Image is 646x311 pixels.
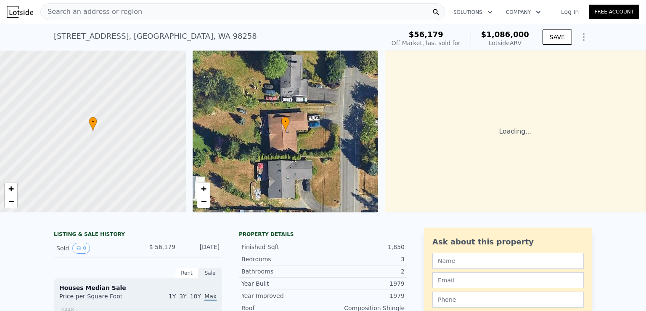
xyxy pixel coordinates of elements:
div: Sold [56,243,131,254]
a: Zoom in [5,182,17,195]
button: SAVE [543,29,572,45]
button: View historical data [72,243,90,254]
span: 10Y [190,293,201,300]
a: Zoom out [5,195,17,208]
span: Max [204,293,217,301]
span: 3Y [179,293,186,300]
div: 1979 [323,279,405,288]
span: $ 56,179 [149,244,175,250]
img: Lotside [7,6,33,18]
a: Log In [551,8,589,16]
div: [STREET_ADDRESS] , [GEOGRAPHIC_DATA] , WA 98258 [54,30,257,42]
a: Free Account [589,5,639,19]
div: Bathrooms [241,267,323,276]
div: Loading... [385,51,646,212]
div: Finished Sqft [241,243,323,251]
span: 1Y [169,293,176,300]
div: Year Improved [241,292,323,300]
div: 1979 [323,292,405,300]
div: 3 [323,255,405,263]
div: [DATE] [182,243,220,254]
div: Sale [199,268,222,279]
button: Show Options [575,29,592,46]
input: Phone [432,292,584,308]
input: Email [432,272,584,288]
span: + [8,183,14,194]
span: Search an address or region [41,7,142,17]
div: Lotside ARV [481,39,529,47]
div: Off Market, last sold for [392,39,461,47]
div: • [281,117,290,131]
div: • [89,117,97,131]
div: Rent [175,268,199,279]
span: − [201,196,206,206]
input: Name [432,253,584,269]
span: − [8,196,14,206]
span: $56,179 [409,30,443,39]
div: Houses Median Sale [59,284,217,292]
button: Company [499,5,548,20]
div: Price per Square Foot [59,292,138,306]
span: + [201,183,206,194]
button: Solutions [447,5,499,20]
a: Zoom in [197,182,210,195]
div: 2 [323,267,405,276]
div: Year Built [241,279,323,288]
div: Ask about this property [432,236,584,248]
div: 1,850 [323,243,405,251]
div: Property details [239,231,407,238]
span: • [281,118,290,126]
span: • [89,118,97,126]
div: Bedrooms [241,255,323,263]
a: Zoom out [197,195,210,208]
div: LISTING & SALE HISTORY [54,231,222,239]
span: $1,086,000 [481,30,529,39]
